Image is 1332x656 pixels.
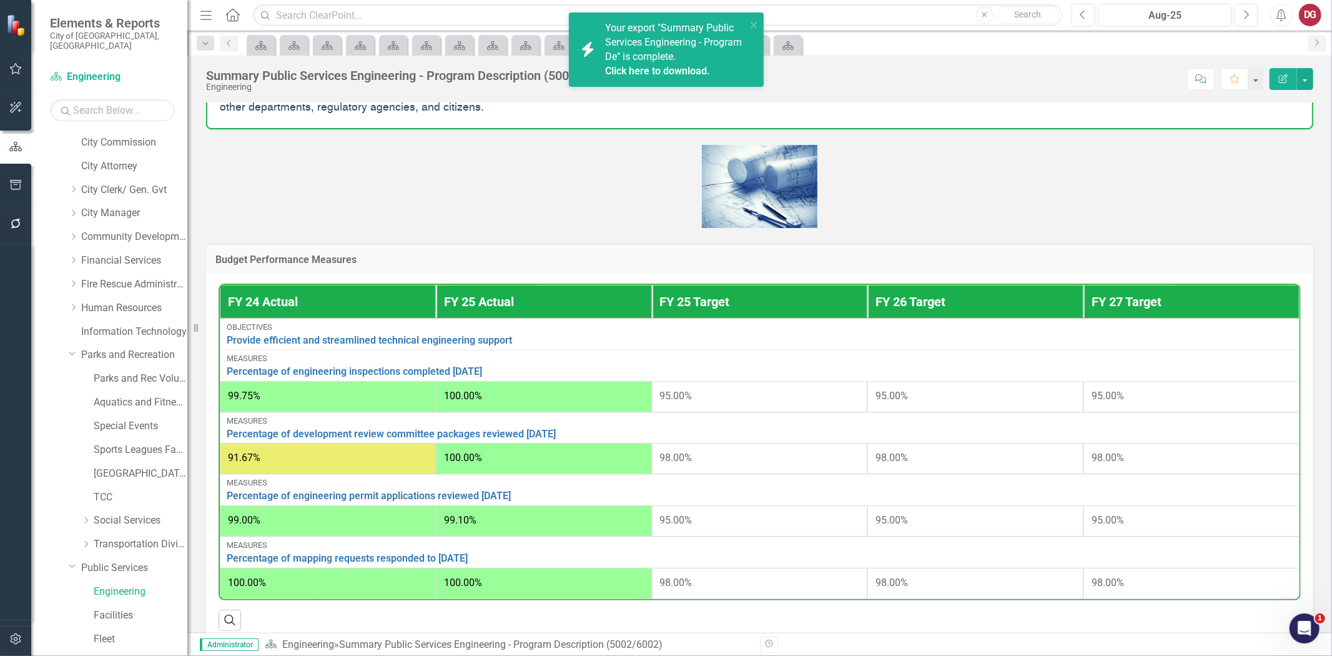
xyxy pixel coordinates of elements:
a: City Attorney [81,159,187,174]
a: Aquatics and Fitness Center [94,395,187,410]
a: Engineering [282,639,334,650]
button: DG [1299,4,1321,26]
div: Measures [227,541,1293,550]
div: Measures [227,417,1293,425]
a: Information Technology [81,325,187,339]
td: Double-Click to Edit Right Click for Context Menu [220,412,1300,444]
span: 100.00% [444,452,482,464]
a: Transportation Division [94,537,187,552]
h3: Budget Performance Measures [215,254,1304,266]
span: Search [1014,9,1041,19]
span: 98.00% [1092,577,1124,589]
a: City Commission [81,136,187,150]
a: Click here to download. [605,65,710,77]
img: 15 HD Engineering Wallpapers For Your Engineering Designs - A Graphic World [702,145,817,228]
div: Objectives [227,323,1293,332]
a: City Clerk/ Gen. Gvt [81,183,187,197]
a: Sports Leagues Facilities Fields [94,443,187,457]
a: Fire Rescue Administration [81,277,187,292]
span: Elements & Reports [50,16,175,31]
span: Your export "Summary Public Services Engineering - Program De" is complete. [605,22,743,78]
span: 95.00% [876,514,908,526]
div: » [265,638,751,652]
a: Parks and Rec Volunteers [94,372,187,386]
button: Search [997,6,1059,24]
div: Engineering [206,82,613,92]
a: Public Services [81,561,187,575]
input: Search ClearPoint... [253,4,1062,26]
td: Double-Click to Edit Right Click for Context Menu [220,350,1300,381]
div: Summary Public Services Engineering - Program Description (5002/6002) [339,639,663,650]
a: Special Events [94,419,187,434]
a: Financial Services [81,254,187,268]
span: 95.00% [660,390,693,402]
div: Summary Public Services Engineering - Program Description (5002/6002) [206,69,613,82]
span: 99.10% [444,514,476,526]
span: 98.00% [1092,452,1124,464]
a: [GEOGRAPHIC_DATA] [94,467,187,481]
div: Measures [227,479,1293,487]
a: Social Services [94,514,187,528]
a: City Manager [81,206,187,221]
span: 98.00% [660,452,693,464]
a: Percentage of development review committee packages reviewed [DATE] [227,429,1293,440]
span: 1 [1315,614,1325,624]
a: Fleet [94,632,187,647]
a: Provide efficient and streamlined technical engineering support [227,335,1293,346]
small: City of [GEOGRAPHIC_DATA], [GEOGRAPHIC_DATA] [50,31,175,51]
span: 100.00% [444,390,482,402]
a: TCC [94,490,187,505]
span: 95.00% [1092,390,1124,402]
span: 98.00% [660,577,693,589]
a: Engineering [94,585,187,599]
td: Double-Click to Edit Right Click for Context Menu [220,319,1300,350]
a: Engineering [50,70,175,84]
span: 95.00% [660,514,693,526]
a: Human Resources [81,301,187,316]
span: 95.00% [876,390,908,402]
iframe: Intercom live chat [1290,614,1320,644]
span: 99.75% [228,390,260,402]
a: Facilities [94,609,187,623]
td: Double-Click to Edit Right Click for Context Menu [220,537,1300,568]
div: Measures [227,354,1293,363]
input: Search Below... [50,99,175,121]
span: 95.00% [1092,514,1124,526]
span: 99.00% [228,514,260,526]
td: Double-Click to Edit Right Click for Context Menu [220,474,1300,505]
a: Percentage of engineering permit applications reviewed [DATE] [227,490,1293,502]
span: 91.67% [228,452,260,464]
button: Aug-25 [1098,4,1231,26]
span: 98.00% [876,577,908,589]
span: Administrator [200,639,259,651]
a: Community Development [81,230,187,244]
span: 100.00% [228,577,266,589]
span: 100.00% [444,577,482,589]
button: close [750,17,759,32]
a: Percentage of mapping requests responded to [DATE] [227,553,1293,564]
a: Parks and Recreation [81,348,187,362]
img: ClearPoint Strategy [6,13,29,37]
span: 98.00% [876,452,908,464]
a: Percentage of engineering inspections completed [DATE] [227,366,1293,377]
div: Aug-25 [1103,8,1227,23]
